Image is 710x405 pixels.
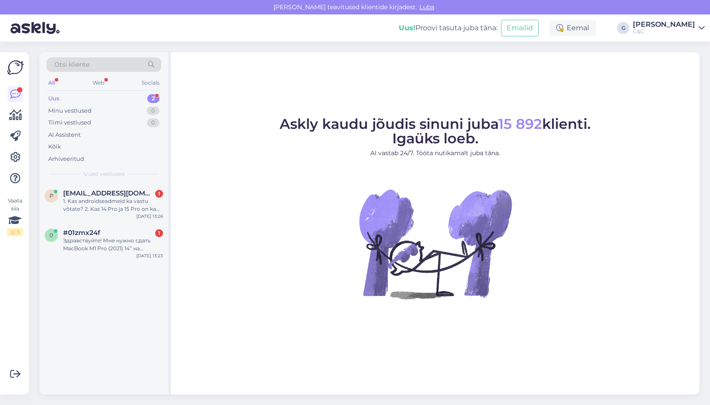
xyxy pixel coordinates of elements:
[50,192,53,199] span: p
[48,107,92,115] div: Minu vestlused
[399,24,415,32] b: Uus!
[147,94,160,103] div: 2
[136,252,163,259] div: [DATE] 13:23
[147,107,160,115] div: 0
[7,228,23,236] div: 2 / 3
[63,197,163,213] div: 1. Kas androidseadmeid ka vastu võtate? 2. Kas 14 Pro ja 15 Pro on ka olemas? 3. Kas maksta saab ...
[91,77,106,89] div: Web
[48,118,91,127] div: Tiimi vestlused
[501,20,539,36] button: Emailid
[356,165,514,323] img: No Chat active
[280,115,591,147] span: Askly kaudu jõudis sinuni juba klienti. Igaüks loeb.
[48,155,84,163] div: Arhiveeritud
[7,197,23,236] div: Vaata siia
[140,77,161,89] div: Socials
[63,237,163,252] div: Здравствуйте! Мне нужно сдать MacBook M1 Pro (2021) 14” на обслуживание (почистить клавиатуру и д...
[155,190,163,198] div: 1
[50,232,53,238] span: 0
[48,94,60,103] div: Uus
[498,115,542,132] span: 15 892
[280,149,591,158] p: AI vastab 24/7. Tööta nutikamalt juba täna.
[147,118,160,127] div: 0
[155,229,163,237] div: 1
[46,77,57,89] div: All
[633,21,705,35] a: [PERSON_NAME]C&C
[48,142,61,151] div: Kõik
[84,170,124,178] span: Uued vestlused
[549,20,596,36] div: Eemal
[417,3,437,11] span: Luba
[399,23,497,33] div: Proovi tasuta juba täna:
[633,28,695,35] div: C&C
[48,131,81,139] div: AI Assistent
[7,59,24,76] img: Askly Logo
[54,60,89,69] span: Otsi kliente
[633,21,695,28] div: [PERSON_NAME]
[136,213,163,220] div: [DATE] 13:26
[63,189,154,197] span: pvissak@icloud.com
[617,22,629,34] div: G
[63,229,100,237] span: #01zmx24f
